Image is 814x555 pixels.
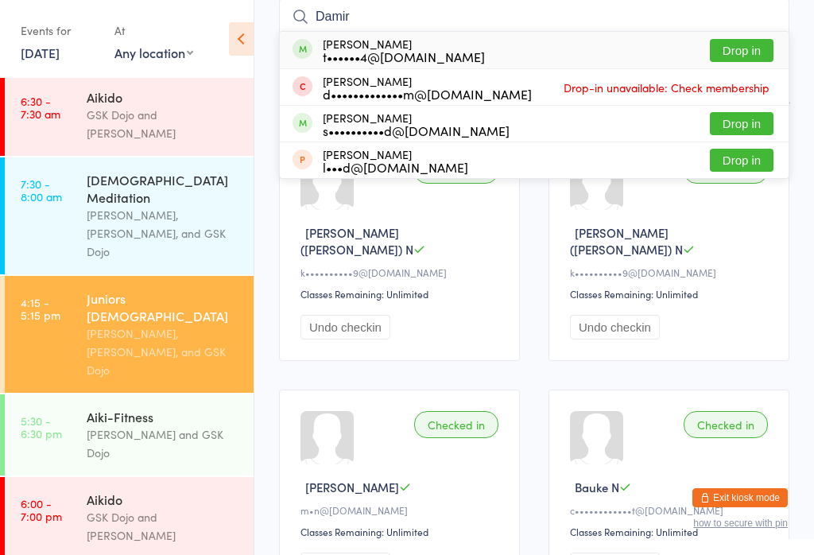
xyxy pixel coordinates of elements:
div: GSK Dojo and [PERSON_NAME] [87,508,240,545]
button: Exit kiosk mode [692,488,788,507]
span: [PERSON_NAME] ([PERSON_NAME]) N [300,224,413,258]
div: s••••••••••d@[DOMAIN_NAME] [323,124,510,137]
a: 5:30 -6:30 pmAiki-Fitness[PERSON_NAME] and GSK Dojo [5,394,254,475]
div: [PERSON_NAME] [323,37,485,63]
div: m•n@[DOMAIN_NAME] [300,503,503,517]
time: 7:30 - 8:00 am [21,177,62,203]
div: c••••••••••••t@[DOMAIN_NAME] [570,503,773,517]
div: GSK Dojo and [PERSON_NAME] [87,106,240,142]
div: [PERSON_NAME] [323,75,532,100]
div: Aikido [87,88,240,106]
div: Classes Remaining: Unlimited [300,287,503,301]
div: d•••••••••••••m@[DOMAIN_NAME] [323,87,532,100]
span: [PERSON_NAME] ([PERSON_NAME]) N [570,224,683,258]
div: t••••••4@[DOMAIN_NAME] [323,50,485,63]
div: [PERSON_NAME] and GSK Dojo [87,425,240,462]
div: [PERSON_NAME], [PERSON_NAME], and GSK Dojo [87,324,240,379]
button: Drop in [710,39,773,62]
button: Drop in [710,149,773,172]
button: how to secure with pin [693,518,788,529]
a: 4:15 -5:15 pmJuniors [DEMOGRAPHIC_DATA][PERSON_NAME], [PERSON_NAME], and GSK Dojo [5,276,254,393]
div: [DEMOGRAPHIC_DATA] Meditation [87,171,240,206]
div: Any location [114,44,193,61]
time: 4:15 - 5:15 pm [21,296,60,321]
div: [PERSON_NAME], [PERSON_NAME], and GSK Dojo [87,206,240,261]
div: Juniors [DEMOGRAPHIC_DATA] [87,289,240,324]
a: 7:30 -8:00 am[DEMOGRAPHIC_DATA] Meditation[PERSON_NAME], [PERSON_NAME], and GSK Dojo [5,157,254,274]
span: Drop-in unavailable: Check membership [560,76,773,99]
a: [DATE] [21,44,60,61]
div: k••••••••••9@[DOMAIN_NAME] [300,266,503,279]
div: [PERSON_NAME] [323,111,510,137]
div: At [114,17,193,44]
div: Checked in [684,411,768,438]
a: 6:30 -7:30 amAikidoGSK Dojo and [PERSON_NAME] [5,75,254,156]
time: 5:30 - 6:30 pm [21,414,62,440]
div: Classes Remaining: Unlimited [570,287,773,301]
div: Classes Remaining: Unlimited [300,525,503,538]
span: Bauke N [575,479,619,495]
span: [PERSON_NAME] [305,479,399,495]
div: Aikido [87,491,240,508]
time: 6:00 - 7:00 pm [21,497,62,522]
div: [PERSON_NAME] [323,148,468,173]
div: Checked in [414,411,498,438]
div: Events for [21,17,99,44]
button: Drop in [710,112,773,135]
div: Classes Remaining: Unlimited [570,525,773,538]
button: Undo checkin [570,315,660,340]
div: l•••d@[DOMAIN_NAME] [323,161,468,173]
time: 6:30 - 7:30 am [21,95,60,120]
div: k••••••••••9@[DOMAIN_NAME] [570,266,773,279]
button: Undo checkin [300,315,390,340]
div: Aiki-Fitness [87,408,240,425]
